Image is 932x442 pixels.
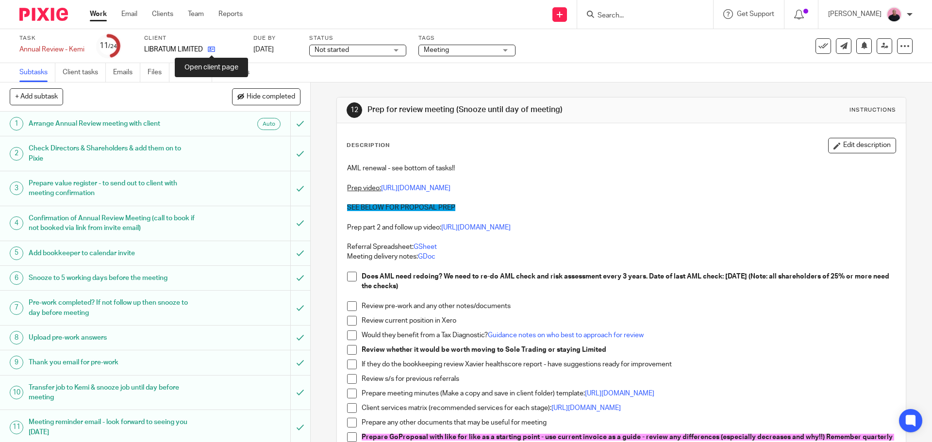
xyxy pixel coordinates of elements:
[100,40,117,51] div: 11
[148,63,169,82] a: Files
[424,47,449,53] span: Meeting
[737,11,774,17] span: Get Support
[347,204,455,211] span: SEE BELOW FOR PROPOSAL PREP
[414,244,437,250] a: GSheet
[253,34,297,42] label: Due by
[597,12,684,20] input: Search
[29,330,197,345] h1: Upload pre-work answers
[113,63,140,82] a: Emails
[177,63,212,82] a: Notes (1)
[29,355,197,370] h1: Thank you email for pre-work
[188,9,204,19] a: Team
[10,271,23,285] div: 6
[218,9,243,19] a: Reports
[10,356,23,369] div: 9
[828,9,882,19] p: [PERSON_NAME]
[10,88,63,105] button: + Add subtask
[381,185,450,192] a: [URL][DOMAIN_NAME]
[418,253,435,260] a: GDoc
[253,46,274,53] span: [DATE]
[488,332,644,339] a: Guidance notes on who best to approach for review
[10,246,23,260] div: 5
[29,380,197,405] h1: Transfer job to Kemi & snooze job until day before meeting
[63,63,106,82] a: Client tasks
[19,45,84,54] div: Annual Review - Kemi
[29,246,197,261] h1: Add bookkeeper to calendar invite
[10,147,23,161] div: 2
[219,63,257,82] a: Audit logs
[886,7,902,22] img: Bio%20-%20Kemi%20.png
[362,330,895,340] p: Would they benefit from a Tax Diagnostic?
[362,301,895,311] p: Review pre-work and any other notes/documents
[551,405,621,411] a: [URL][DOMAIN_NAME]
[362,389,895,398] p: Prepare meeting minutes (Make a copy and save in client folder) template:
[29,211,197,236] h1: Confirmation of Annual Review Meeting (call to book if not booked via link from invite email)
[108,44,117,49] small: /24
[10,216,23,230] div: 4
[29,415,197,440] h1: Meeting reminder email - look forward to seeing you [DATE]
[309,34,406,42] label: Status
[29,141,197,166] h1: Check Directors & Shareholders & add them on to Pixie
[362,346,606,353] strong: Review whether it would be worth moving to Sole Trading or staying Limited
[247,93,295,101] span: Hide completed
[19,8,68,21] img: Pixie
[152,9,173,19] a: Clients
[10,301,23,315] div: 7
[10,331,23,344] div: 8
[144,45,203,54] p: LIBRATUM LIMITED
[232,88,300,105] button: Hide completed
[347,242,895,252] p: Referral Spreadsheet:
[257,118,281,130] div: Auto
[10,117,23,131] div: 1
[347,142,390,149] p: Description
[849,106,896,114] div: Instructions
[441,224,511,231] a: [URL][DOMAIN_NAME]
[362,360,895,369] p: If they do the bookkeeping review Xavier healthscore report - have suggestions ready for improvement
[10,421,23,434] div: 11
[347,102,362,118] div: 12
[315,47,349,53] span: Not started
[29,295,197,320] h1: Pre-work completed? If not follow up then snooze to day before meeting
[347,185,381,192] u: Prep video:
[10,386,23,399] div: 10
[367,105,642,115] h1: Prep for review meeting (Snooze until day of meeting)
[19,34,84,42] label: Task
[144,34,241,42] label: Client
[121,9,137,19] a: Email
[362,374,895,384] p: Review s/s for previous referrals
[362,403,895,413] p: Client services matrix (recommended services for each stage):
[347,252,895,262] p: Meeting delivery notes:
[29,116,197,131] h1: Arrange Annual Review meeting with client
[347,164,895,173] p: AML renewal - see bottom of tasks!!
[10,181,23,195] div: 3
[90,9,107,19] a: Work
[828,138,896,153] button: Edit description
[585,390,654,397] a: [URL][DOMAIN_NAME]
[362,418,895,427] p: Prepare any other documents that may be useful for meeting
[29,176,197,201] h1: Prepare value register - to send out to client with meeting confirmation
[418,34,516,42] label: Tags
[347,223,895,232] p: Prep part 2 and follow up video:
[19,63,55,82] a: Subtasks
[362,273,891,290] strong: Does AML need redoing? We need to re-do AML check and risk assessment every 3 years. Date of last...
[362,316,895,326] p: Review current position in Xero
[29,271,197,285] h1: Snooze to 5 working days before the meeting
